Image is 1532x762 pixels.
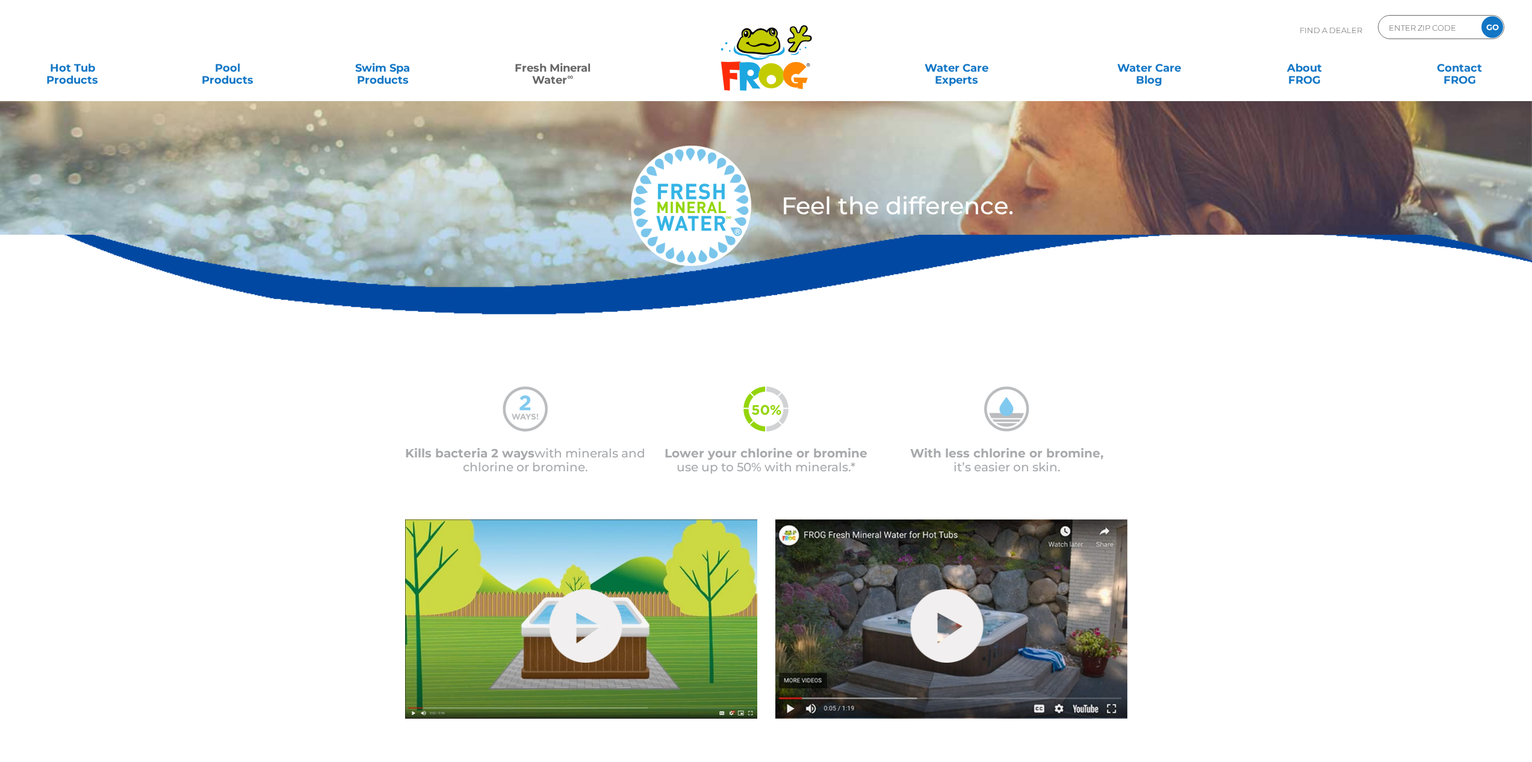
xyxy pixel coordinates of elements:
[167,56,288,80] a: PoolProducts
[567,72,573,81] sup: ∞
[910,446,1103,460] span: With less chlorine or bromine,
[405,519,757,719] img: fmw-hot-tub-cover-1
[887,447,1127,474] p: it’s easier on skin.
[781,194,1404,218] h3: Feel the difference.
[1388,19,1469,36] input: Zip Code Form
[12,56,132,80] a: Hot TubProducts
[665,446,867,460] span: Lower your chlorine or bromine
[405,446,535,460] span: Kills bacteria 2 ways
[743,386,789,432] img: fmw-50percent-icon
[775,519,1127,719] img: fmw-hot-tub-cover-2
[1300,15,1362,45] p: Find A Dealer
[1244,56,1365,80] a: AboutFROG
[503,386,548,432] img: mineral-water-2-ways
[646,447,887,474] p: use up to 50% with minerals.*
[1481,16,1503,38] input: GO
[1089,56,1209,80] a: Water CareBlog
[858,56,1055,80] a: Water CareExperts
[405,447,646,474] p: with minerals and chlorine or bromine.
[322,56,442,80] a: Swim SpaProducts
[477,56,628,80] a: Fresh MineralWater∞
[1400,56,1520,80] a: ContactFROG
[984,386,1029,432] img: mineral-water-less-chlorine
[631,146,751,266] img: fresh-mineral-water-logo-medium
